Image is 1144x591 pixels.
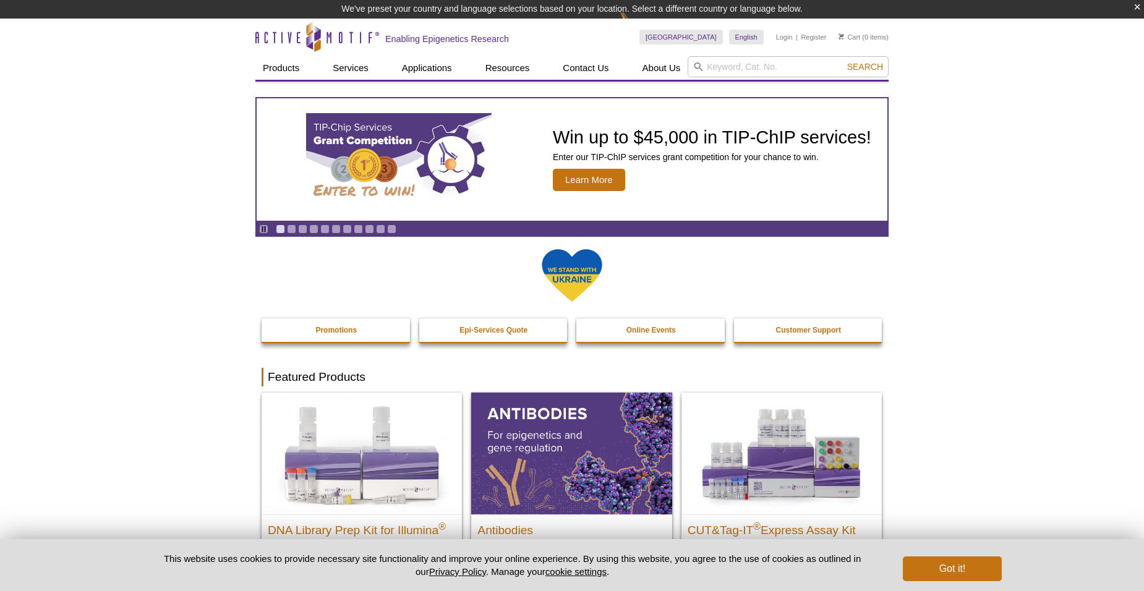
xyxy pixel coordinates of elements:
[320,224,330,234] a: Go to slide 5
[553,128,871,147] h2: Win up to $45,000 in TIP-ChIP services!
[541,248,603,303] img: We Stand With Ukraine
[639,30,723,45] a: [GEOGRAPHIC_DATA]
[801,33,826,41] a: Register
[276,224,285,234] a: Go to slide 1
[298,224,307,234] a: Go to slide 3
[553,169,625,191] span: Learn More
[395,56,459,80] a: Applications
[734,318,884,342] a: Customer Support
[354,224,363,234] a: Go to slide 8
[287,224,296,234] a: Go to slide 2
[847,62,883,72] span: Search
[471,393,672,580] a: All Antibodies Antibodies Application-tested antibodies for ChIP, CUT&Tag, and CUT&RUN.
[471,393,672,514] img: All Antibodies
[839,33,844,40] img: Your Cart
[555,56,616,80] a: Contact Us
[681,393,882,580] a: CUT&Tag-IT® Express Assay Kit CUT&Tag-IT®Express Assay Kit Less variable and higher-throughput ge...
[729,30,764,45] a: English
[839,30,889,45] li: (0 items)
[843,61,887,72] button: Search
[315,326,357,334] strong: Promotions
[262,368,882,386] h2: Featured Products
[262,393,462,514] img: DNA Library Prep Kit for Illumina
[688,518,876,537] h2: CUT&Tag-IT Express Assay Kit
[343,224,352,234] a: Go to slide 7
[255,56,307,80] a: Products
[438,521,446,531] sup: ®
[681,393,882,514] img: CUT&Tag-IT® Express Assay Kit
[142,552,882,578] p: This website uses cookies to provide necessary site functionality and improve your online experie...
[626,326,676,334] strong: Online Events
[459,326,527,334] strong: Epi-Services Quote
[753,521,761,531] sup: ®
[376,224,385,234] a: Go to slide 10
[257,98,887,221] article: TIP-ChIP Services Grant Competition
[262,318,411,342] a: Promotions
[776,326,841,334] strong: Customer Support
[325,56,376,80] a: Services
[429,566,486,577] a: Privacy Policy
[620,9,652,38] img: Change Here
[478,56,537,80] a: Resources
[309,224,318,234] a: Go to slide 4
[903,556,1002,581] button: Got it!
[385,33,509,45] h2: Enabling Epigenetics Research
[776,33,793,41] a: Login
[545,566,607,577] button: cookie settings
[796,30,798,45] li: |
[268,518,456,537] h2: DNA Library Prep Kit for Illumina
[576,318,726,342] a: Online Events
[331,224,341,234] a: Go to slide 6
[635,56,688,80] a: About Us
[306,113,492,206] img: TIP-ChIP Services Grant Competition
[553,151,871,163] p: Enter our TIP-ChIP services grant competition for your chance to win.
[387,224,396,234] a: Go to slide 11
[477,518,665,537] h2: Antibodies
[365,224,374,234] a: Go to slide 9
[419,318,569,342] a: Epi-Services Quote
[259,224,268,234] a: Toggle autoplay
[688,56,889,77] input: Keyword, Cat. No.
[257,98,887,221] a: TIP-ChIP Services Grant Competition Win up to $45,000 in TIP-ChIP services! Enter our TIP-ChIP se...
[839,33,860,41] a: Cart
